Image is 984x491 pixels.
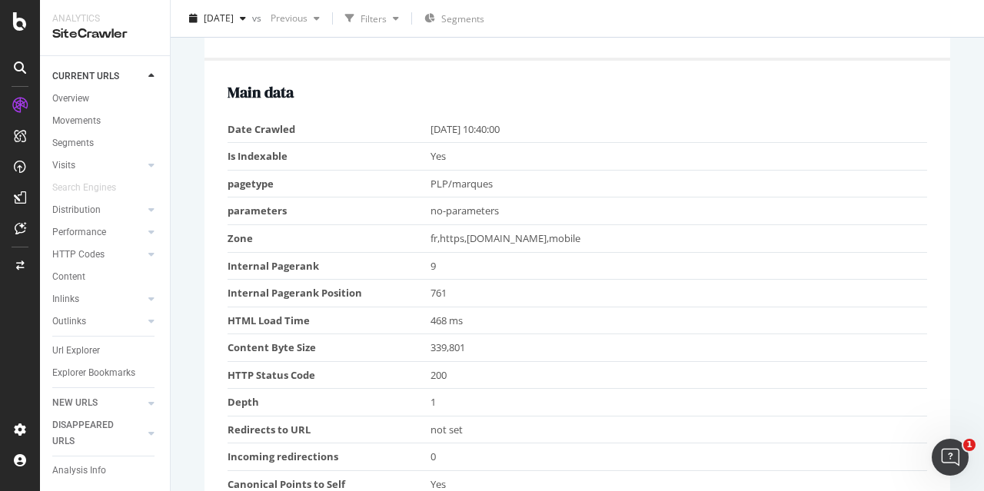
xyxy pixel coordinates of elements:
td: Zone [228,224,430,252]
td: [DATE] 10:40:00 [430,116,927,143]
td: no-parameters [430,197,927,225]
td: Is Indexable [228,143,430,171]
td: 468 ms [430,307,927,334]
h2: Main data [228,84,927,101]
div: Outlinks [52,314,86,330]
div: not set [430,423,919,437]
a: DISAPPEARED URLS [52,417,144,450]
td: 0 [430,443,927,471]
td: 339,801 [430,334,927,362]
div: Movements [52,113,101,129]
a: HTTP Codes [52,247,144,263]
a: Overview [52,91,159,107]
div: Performance [52,224,106,241]
button: Filters [339,6,405,31]
a: Url Explorer [52,343,159,359]
td: Yes [430,143,927,171]
a: Search Engines [52,180,131,196]
a: Explorer Bookmarks [52,365,159,381]
div: Url Explorer [52,343,100,359]
div: Inlinks [52,291,79,307]
div: Distribution [52,202,101,218]
span: vs [252,12,264,25]
div: SiteCrawler [52,25,158,43]
td: 761 [430,280,927,307]
td: Internal Pagerank Position [228,280,430,307]
td: Depth [228,389,430,416]
div: DISAPPEARED URLS [52,417,130,450]
a: Outlinks [52,314,144,330]
span: 2025 Jul. 29th [204,12,234,25]
div: Content [52,269,85,285]
td: Date Crawled [228,116,430,143]
div: CURRENT URLS [52,68,119,85]
div: Segments [52,135,94,151]
span: Previous [264,12,307,25]
a: Movements [52,113,159,129]
td: Content Byte Size [228,334,430,362]
td: fr,https,[DOMAIN_NAME],mobile [430,224,927,252]
td: Redirects to URL [228,416,430,443]
td: Internal Pagerank [228,252,430,280]
button: Segments [418,6,490,31]
a: CURRENT URLS [52,68,144,85]
a: Inlinks [52,291,144,307]
div: Explorer Bookmarks [52,365,135,381]
a: Performance [52,224,144,241]
button: [DATE] [183,6,252,31]
a: Segments [52,135,159,151]
td: 200 [430,361,927,389]
span: 1 [963,439,976,451]
div: NEW URLS [52,395,98,411]
td: HTTP Status Code [228,361,430,389]
div: Overview [52,91,89,107]
td: HTML Load Time [228,307,430,334]
div: Analysis Info [52,463,106,479]
td: pagetype [228,170,430,197]
a: Analysis Info [52,463,159,479]
td: Incoming redirections [228,443,430,471]
td: PLP/marques [430,170,927,197]
a: Visits [52,158,144,174]
td: 1 [430,389,927,416]
a: NEW URLS [52,395,144,411]
div: Visits [52,158,75,174]
div: HTTP Codes [52,247,105,263]
span: Segments [441,12,484,25]
div: Search Engines [52,180,116,196]
td: 9 [430,252,927,280]
td: parameters [228,197,430,225]
div: Analytics [52,12,158,25]
button: Previous [264,6,326,31]
a: Distribution [52,202,144,218]
iframe: Intercom live chat [932,439,969,476]
a: Content [52,269,159,285]
div: Filters [361,12,387,25]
